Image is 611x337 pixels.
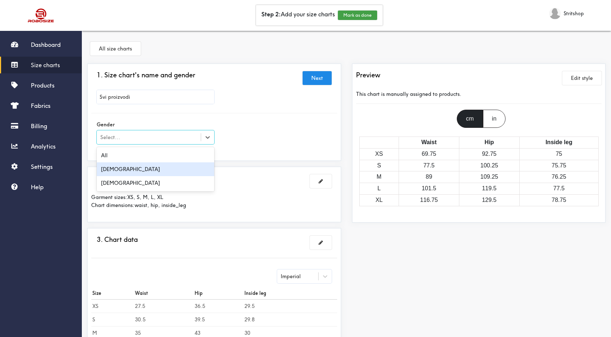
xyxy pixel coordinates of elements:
[134,299,193,313] td: 27.5
[359,171,399,183] td: M
[519,194,598,206] td: 78.75
[399,160,459,171] td: 77.5
[359,183,399,195] td: L
[92,316,95,323] b: S
[459,183,519,195] td: 119.5
[359,148,399,160] td: XS
[356,71,380,79] h3: Preview
[91,287,134,300] th: Size
[281,272,301,280] div: Imperial
[519,183,598,195] td: 77.5
[31,143,56,150] span: Analytics
[356,85,602,104] div: This chart is manually assigned to products.
[90,42,141,56] button: All size charts
[519,160,598,171] td: 75.75
[97,119,214,130] label: Gender
[459,148,519,160] td: 92.75
[31,82,55,89] span: Products
[97,71,195,79] h3: 1. Size chart's name and gender
[459,194,519,206] td: 129.5
[459,137,519,148] th: Hip
[399,183,459,195] td: 101.5
[562,71,602,85] button: Edit style
[261,11,281,18] b: Step 2:
[14,5,68,25] img: Robosize
[193,313,243,326] td: 39.5
[459,160,519,171] td: 100.25
[457,110,483,128] div: cm
[31,41,61,48] span: Dashboard
[31,102,51,109] span: Fabrics
[97,149,214,162] div: All
[97,162,214,176] div: [DEMOGRAPHIC_DATA]
[564,9,584,17] span: Stritshop
[31,122,47,130] span: Billing
[519,137,598,148] th: Inside leg
[256,5,383,25] div: Add your size charts
[519,148,598,160] td: 75
[399,148,459,160] td: 69.75
[100,133,120,141] div: Select...
[243,313,337,326] td: 29.8
[134,287,193,300] th: Waist
[399,171,459,183] td: 89
[303,71,332,85] button: Next
[97,236,138,244] h3: 3. Chart data
[193,287,243,300] th: Hip
[549,8,561,19] img: Stritshop
[459,171,519,183] td: 109.25
[243,299,337,313] td: 29.5
[97,176,214,190] div: [DEMOGRAPHIC_DATA]
[359,194,399,206] td: XL
[134,313,193,326] td: 30.5
[399,194,459,206] td: 116.75
[31,61,60,69] span: Size charts
[31,183,44,191] span: Help
[92,330,97,336] b: M
[359,160,399,171] td: S
[399,137,459,148] th: Waist
[519,171,598,183] td: 76.25
[92,303,99,309] b: XS
[338,11,377,20] button: Mark as done
[243,287,337,300] th: Inside leg
[483,110,506,128] div: in
[31,163,53,170] span: Settings
[91,188,337,215] div: Garment sizes: XS, S, M, L, XL Chart dimensions: waist, hip, inside_leg
[193,299,243,313] td: 36.5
